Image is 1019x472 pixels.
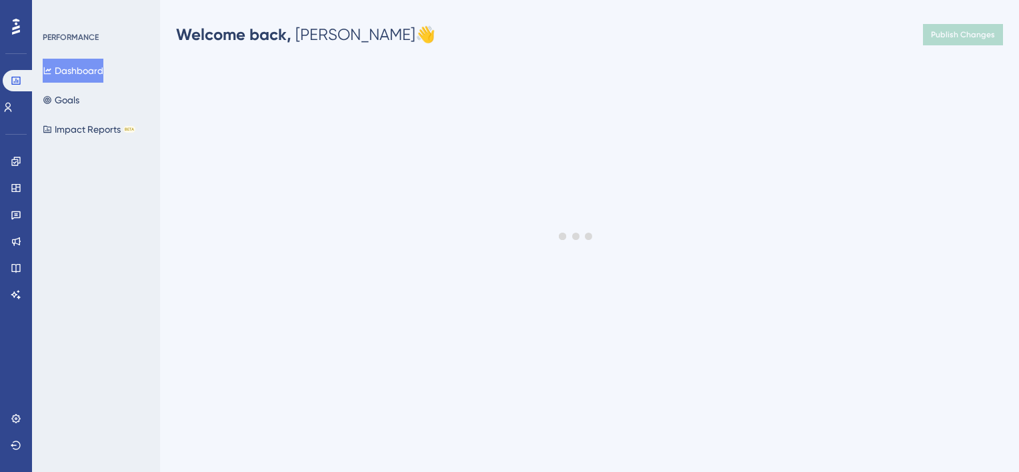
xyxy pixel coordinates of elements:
[176,24,435,45] div: [PERSON_NAME] 👋
[43,88,79,112] button: Goals
[43,32,99,43] div: PERFORMANCE
[123,126,135,133] div: BETA
[176,25,291,44] span: Welcome back,
[43,117,135,141] button: Impact ReportsBETA
[43,59,103,83] button: Dashboard
[931,29,995,40] span: Publish Changes
[923,24,1003,45] button: Publish Changes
